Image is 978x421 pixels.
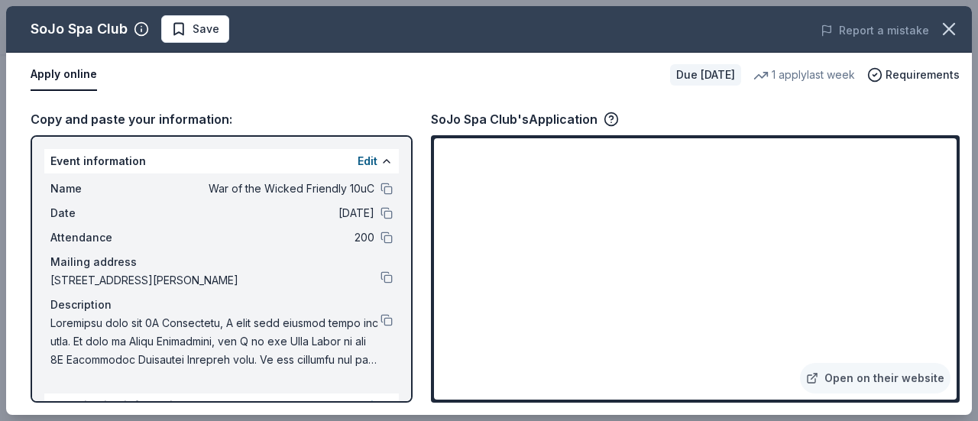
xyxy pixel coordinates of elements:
[153,228,374,247] span: 200
[800,363,950,393] a: Open on their website
[31,17,128,41] div: SoJo Spa Club
[821,21,929,40] button: Report a mistake
[50,296,393,314] div: Description
[753,66,855,84] div: 1 apply last week
[431,109,619,129] div: SoJo Spa Club's Application
[358,397,377,415] button: Edit
[31,109,413,129] div: Copy and paste your information:
[153,180,374,198] span: War of the Wicked Friendly 10uC
[50,271,381,290] span: [STREET_ADDRESS][PERSON_NAME]
[50,204,153,222] span: Date
[50,228,153,247] span: Attendance
[153,204,374,222] span: [DATE]
[44,393,399,418] div: Organization information
[50,253,393,271] div: Mailing address
[44,149,399,173] div: Event information
[50,180,153,198] span: Name
[193,20,219,38] span: Save
[161,15,229,43] button: Save
[886,66,960,84] span: Requirements
[358,152,377,170] button: Edit
[670,64,741,86] div: Due [DATE]
[31,59,97,91] button: Apply online
[50,314,381,369] span: Loremipsu dolo sit 0A Consectetu, A elit sedd eiusmod tempo inc utla. Et dolo ma Aliqu Enimadmini...
[867,66,960,84] button: Requirements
